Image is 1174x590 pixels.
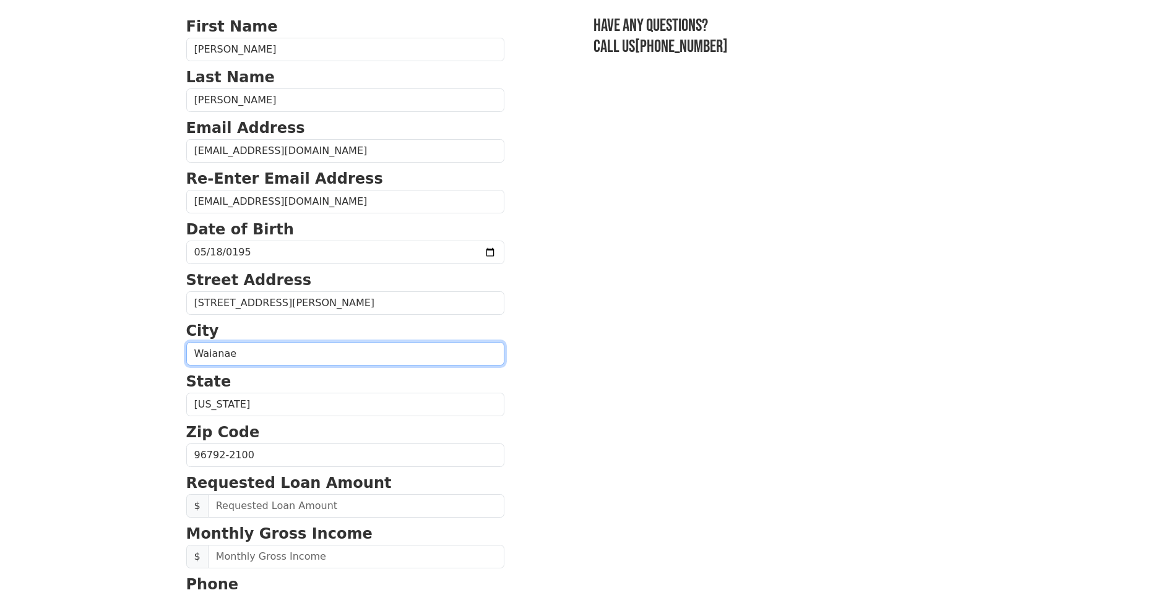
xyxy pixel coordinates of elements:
[208,545,504,568] input: Monthly Gross Income
[186,88,504,112] input: Last Name
[635,36,728,57] a: [PHONE_NUMBER]
[186,373,231,390] strong: State
[186,190,504,213] input: Re-Enter Email Address
[186,494,209,518] span: $
[208,494,504,518] input: Requested Loan Amount
[186,221,294,238] strong: Date of Birth
[186,443,504,467] input: Zip Code
[186,18,278,35] strong: First Name
[186,545,209,568] span: $
[593,36,988,58] h3: Call us
[186,342,504,366] input: City
[186,139,504,163] input: Email Address
[186,291,504,315] input: Street Address
[186,119,305,137] strong: Email Address
[186,271,312,289] strong: Street Address
[186,424,260,441] strong: Zip Code
[186,69,275,86] strong: Last Name
[186,170,383,187] strong: Re-Enter Email Address
[186,474,392,492] strong: Requested Loan Amount
[186,38,504,61] input: First Name
[186,322,219,340] strong: City
[186,523,504,545] p: Monthly Gross Income
[593,15,988,36] h3: Have any questions?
